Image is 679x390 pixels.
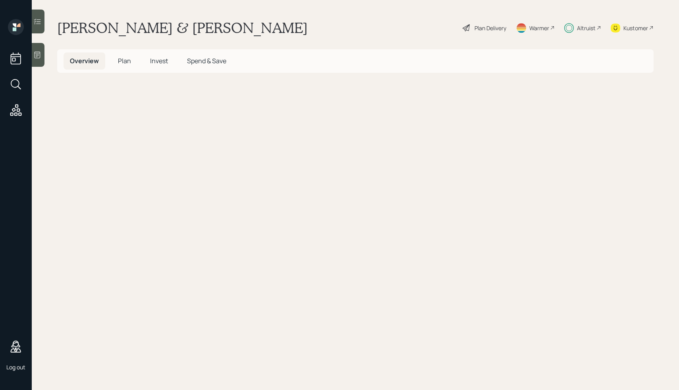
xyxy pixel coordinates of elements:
span: Invest [150,56,168,65]
div: Altruist [577,24,596,32]
span: Overview [70,56,99,65]
span: Spend & Save [187,56,226,65]
div: Log out [6,363,25,371]
div: Kustomer [623,24,648,32]
span: Plan [118,56,131,65]
div: Plan Delivery [475,24,506,32]
div: Warmer [529,24,549,32]
h1: [PERSON_NAME] & [PERSON_NAME] [57,19,308,37]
